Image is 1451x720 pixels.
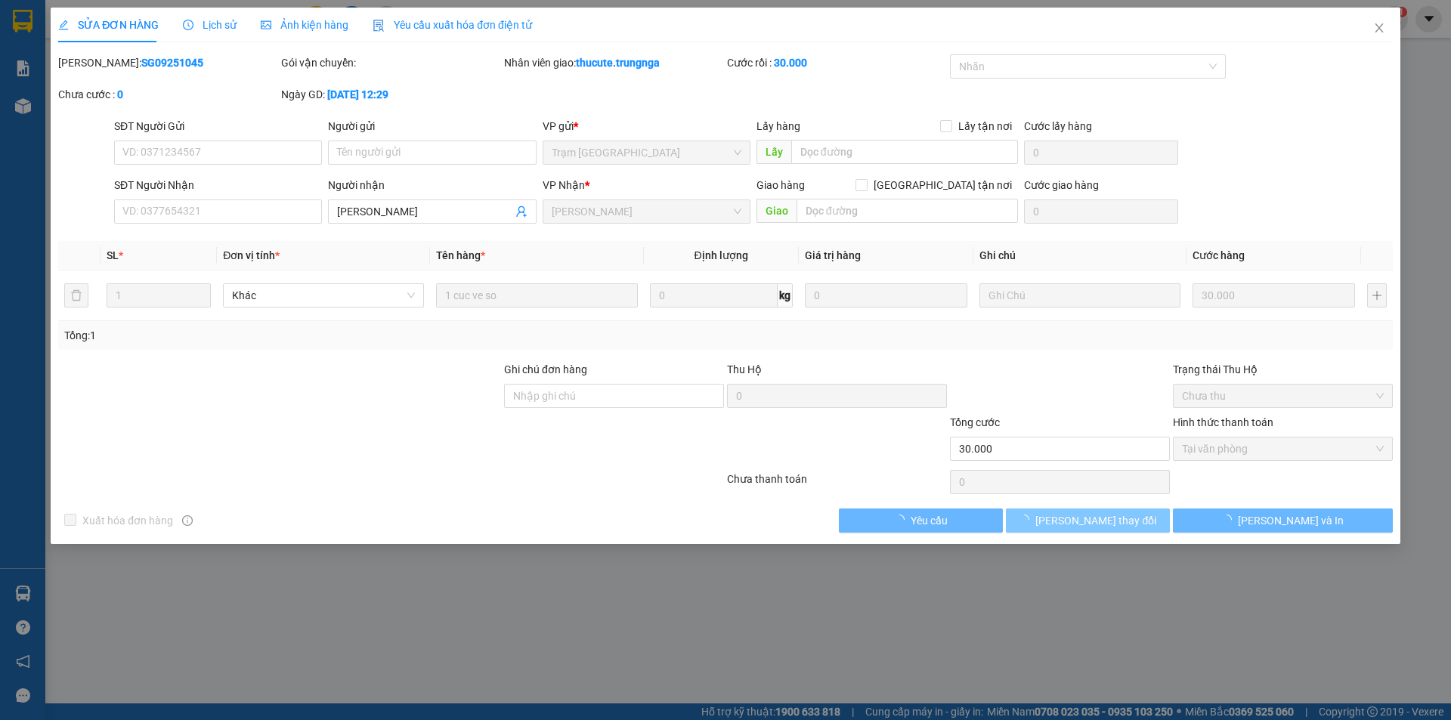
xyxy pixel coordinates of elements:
div: Gói vận chuyển: [281,54,501,71]
span: Tại văn phòng [1182,437,1384,460]
b: [DATE] 12:29 [327,88,388,100]
span: Yêu cầu xuất hóa đơn điện tử [373,19,532,31]
span: [PERSON_NAME] và In [1238,512,1344,529]
span: SỬA ĐƠN HÀNG [58,19,159,31]
span: kg [778,283,793,307]
label: Cước giao hàng [1024,179,1099,191]
span: Lấy hàng [756,120,800,132]
div: Nhân viên giao: [504,54,724,71]
span: Định lượng [695,249,748,261]
span: picture [261,20,271,30]
span: [GEOGRAPHIC_DATA] tận nơi [868,177,1018,193]
span: [PERSON_NAME] thay đổi [1035,512,1156,529]
button: [PERSON_NAME] và In [1173,508,1393,533]
b: 0 [117,88,123,100]
span: edit [58,20,69,30]
span: Yêu cầu [911,512,948,529]
span: Lấy tận nơi [952,118,1018,134]
b: SG09251045 [141,57,203,69]
span: user-add [515,205,527,218]
span: loading [1221,515,1238,525]
span: Xuất hóa đơn hàng [76,512,179,529]
div: Tổng: 1 [64,327,560,344]
span: loading [1019,515,1035,525]
span: close [1373,22,1385,34]
button: [PERSON_NAME] thay đổi [1006,508,1170,533]
span: Chưa thu [1182,385,1384,407]
button: Close [1358,8,1400,50]
span: Ảnh kiện hàng [261,19,348,31]
label: Cước lấy hàng [1024,120,1092,132]
span: clock-circle [183,20,193,30]
input: Dọc đường [791,140,1018,164]
div: Người nhận [328,177,536,193]
span: Tổng cước [950,416,1000,428]
div: Chưa thanh toán [725,471,948,497]
span: Đơn vị tính [223,249,280,261]
span: Lịch sử [183,19,237,31]
span: Lấy [756,140,791,164]
div: Chưa cước : [58,86,278,103]
input: Dọc đường [797,199,1018,223]
img: icon [373,20,385,32]
th: Ghi chú [973,241,1186,270]
input: Cước lấy hàng [1024,141,1178,165]
div: SĐT Người Gửi [114,118,322,134]
span: Giá trị hàng [805,249,861,261]
button: delete [64,283,88,307]
input: Cước giao hàng [1024,199,1178,224]
span: Giao [756,199,797,223]
div: Người gửi [328,118,536,134]
b: 30.000 [774,57,807,69]
span: Trạm Sài Gòn [552,141,741,164]
input: Ghi chú đơn hàng [504,384,724,408]
label: Hình thức thanh toán [1173,416,1273,428]
span: Cước hàng [1193,249,1245,261]
span: Giao hàng [756,179,805,191]
div: SĐT Người Nhận [114,177,322,193]
span: Tên hàng [436,249,485,261]
span: info-circle [182,515,193,526]
input: VD: Bàn, Ghế [436,283,637,307]
span: Thu Hộ [727,363,762,375]
div: Trạng thái Thu Hộ [1173,361,1393,378]
div: [PERSON_NAME]: [58,54,278,71]
input: 0 [805,283,967,307]
button: Yêu cầu [839,508,1003,533]
span: Khác [232,284,415,307]
button: plus [1367,283,1387,307]
input: 0 [1193,283,1355,307]
span: VP Nhận [543,179,585,191]
input: Ghi Chú [979,283,1180,307]
b: thucute.trungnga [576,57,660,69]
span: SL [107,249,119,261]
div: Cước rồi : [727,54,947,71]
div: Ngày GD: [281,86,501,103]
label: Ghi chú đơn hàng [504,363,587,375]
span: Phan Thiết [552,200,741,223]
div: VP gửi [543,118,750,134]
span: loading [894,515,911,525]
